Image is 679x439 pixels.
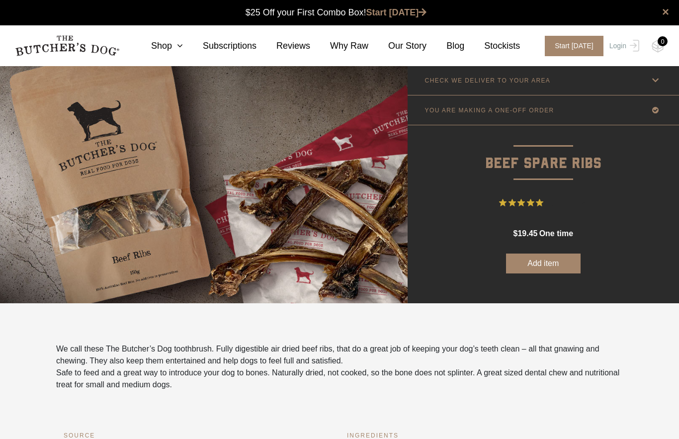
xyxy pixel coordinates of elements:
[658,36,668,46] div: 0
[408,125,679,176] p: Beef Spare Ribs
[506,254,581,273] button: Add item
[368,39,426,53] a: Our Story
[408,95,679,125] a: YOU ARE MAKING A ONE-OFF ORDER
[535,36,607,56] a: Start [DATE]
[366,7,427,17] a: Start [DATE]
[425,107,554,114] p: YOU ARE MAKING A ONE-OFF ORDER
[547,195,587,210] span: 20 Reviews
[310,39,368,53] a: Why Raw
[539,229,573,238] span: one time
[513,229,517,238] span: $
[56,343,623,367] p: We call these The Butcher’s Dog toothbrush. Fully digestible air dried beef ribs, that do a great...
[56,367,623,391] p: Safe to feed and a great way to introduce your dog to bones. Naturally dried, not cooked, so the ...
[464,39,520,53] a: Stockists
[131,39,183,53] a: Shop
[183,39,256,53] a: Subscriptions
[545,36,603,56] span: Start [DATE]
[662,6,669,18] a: close
[256,39,310,53] a: Reviews
[517,229,537,238] span: 19.45
[425,77,551,84] p: CHECK WE DELIVER TO YOUR AREA
[408,66,679,95] a: CHECK WE DELIVER TO YOUR AREA
[426,39,464,53] a: Blog
[652,40,664,53] img: TBD_Cart-Empty.png
[607,36,639,56] a: Login
[499,195,587,210] button: Rated 4.9 out of 5 stars from 20 reviews. Jump to reviews.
